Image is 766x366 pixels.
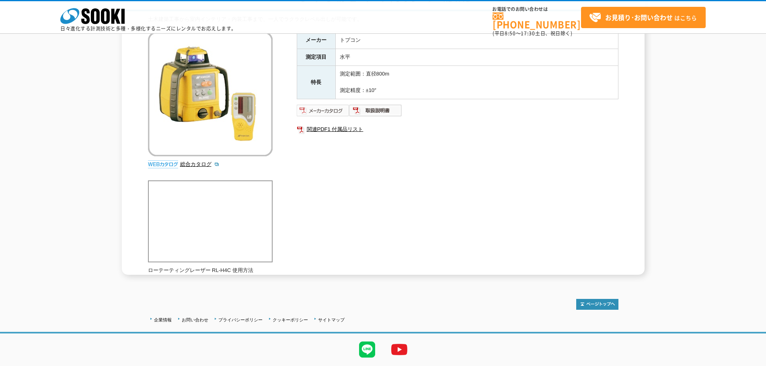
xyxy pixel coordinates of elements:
img: トップページへ [576,299,618,310]
a: 総合カタログ [180,161,220,167]
img: LINE [351,333,383,366]
a: プライバシーポリシー [218,317,263,322]
img: webカタログ [148,160,178,168]
td: トプコン [335,32,618,49]
img: メーカーカタログ [297,104,349,117]
p: ローテーティングレーザー RL-H4C 使用方法 [148,266,273,275]
a: お問い合わせ [182,317,208,322]
td: 測定範囲：直径800m 測定精度：±10″ [335,65,618,99]
img: YouTube [383,333,415,366]
img: 取扱説明書 [349,104,402,117]
span: 8:50 [505,30,516,37]
a: 取扱説明書 [349,109,402,115]
td: 水平 [335,49,618,65]
th: 特長 [297,65,335,99]
th: メーカー [297,32,335,49]
a: 関連PDF1 付属品リスト [297,124,618,135]
a: クッキーポリシー [273,317,308,322]
span: (平日 ～ 土日、祝日除く) [493,30,572,37]
p: 日々進化する計測技術と多種・多様化するニーズにレンタルでお応えします。 [60,26,236,31]
span: 17:30 [521,30,535,37]
a: サイトマップ [318,317,345,322]
a: お見積り･お問い合わせはこちら [581,7,706,28]
a: 企業情報 [154,317,172,322]
th: 測定項目 [297,49,335,65]
strong: お見積り･お問い合わせ [605,12,673,22]
span: お電話でのお問い合わせは [493,7,581,12]
a: メーカーカタログ [297,109,349,115]
a: [PHONE_NUMBER] [493,12,581,29]
span: はこちら [589,12,697,24]
img: ローテーティングレーザー RL-H4C [148,32,273,156]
